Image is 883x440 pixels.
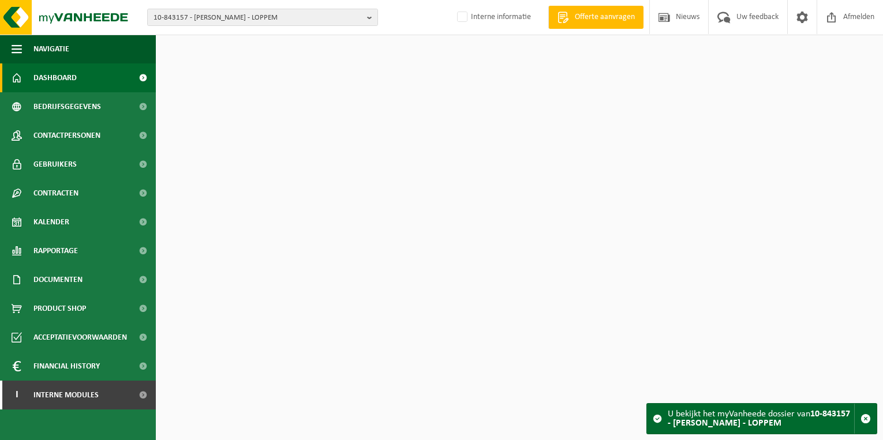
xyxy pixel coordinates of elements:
[33,352,100,381] span: Financial History
[33,63,77,92] span: Dashboard
[455,9,531,26] label: Interne informatie
[33,150,77,179] span: Gebruikers
[33,323,127,352] span: Acceptatievoorwaarden
[33,35,69,63] span: Navigatie
[548,6,643,29] a: Offerte aanvragen
[33,121,100,150] span: Contactpersonen
[33,381,99,409] span: Interne modules
[33,236,78,265] span: Rapportage
[668,404,854,434] div: U bekijkt het myVanheede dossier van
[33,208,69,236] span: Kalender
[154,9,362,27] span: 10-843157 - [PERSON_NAME] - LOPPEM
[33,179,78,208] span: Contracten
[33,294,86,323] span: Product Shop
[668,409,850,428] strong: 10-843157 - [PERSON_NAME] - LOPPEM
[33,265,83,294] span: Documenten
[147,9,378,26] button: 10-843157 - [PERSON_NAME] - LOPPEM
[572,12,638,23] span: Offerte aanvragen
[33,92,101,121] span: Bedrijfsgegevens
[12,381,22,409] span: I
